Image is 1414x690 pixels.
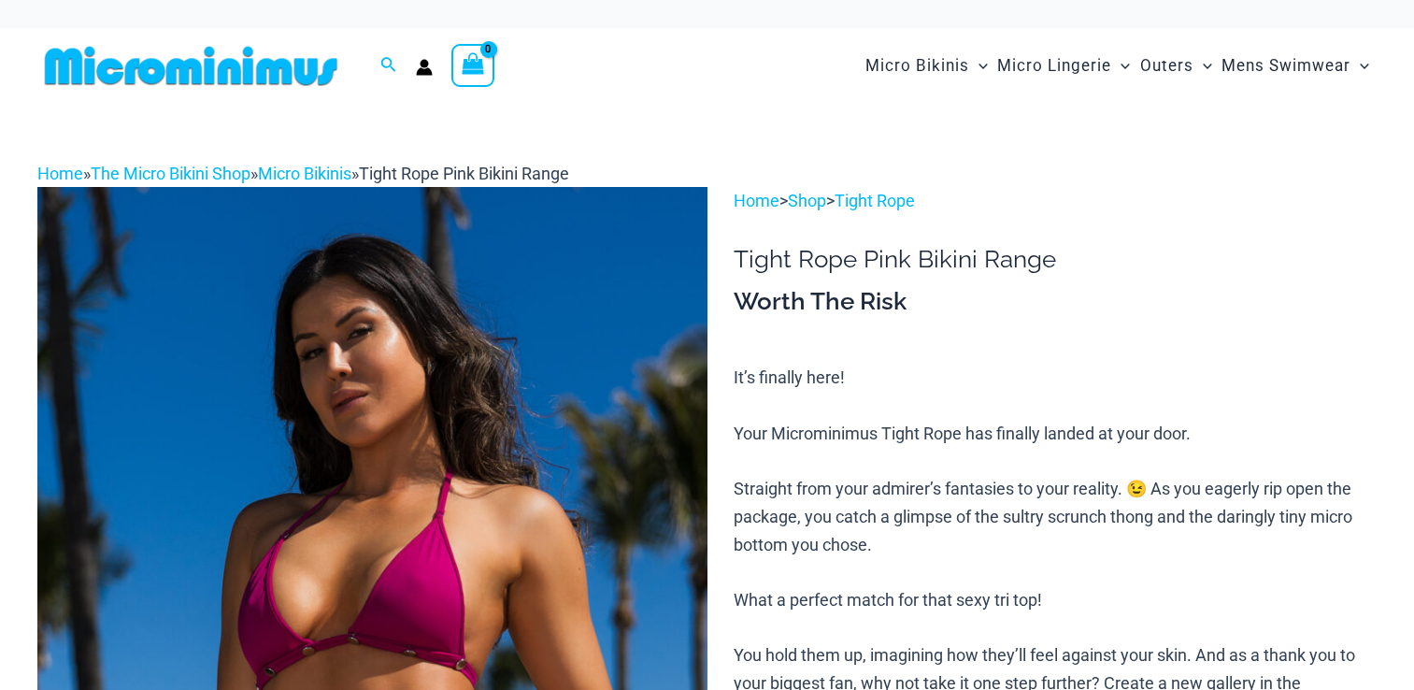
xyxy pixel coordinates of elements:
[734,286,1377,318] h3: Worth The Risk
[734,187,1377,215] p: > >
[997,42,1111,90] span: Micro Lingerie
[734,191,779,210] a: Home
[1135,37,1217,94] a: OutersMenu ToggleMenu Toggle
[258,164,351,183] a: Micro Bikinis
[1140,42,1193,90] span: Outers
[788,191,826,210] a: Shop
[734,245,1377,274] h1: Tight Rope Pink Bikini Range
[835,191,915,210] a: Tight Rope
[37,164,569,183] span: » » »
[1221,42,1350,90] span: Mens Swimwear
[359,164,569,183] span: Tight Rope Pink Bikini Range
[1193,42,1212,90] span: Menu Toggle
[865,42,969,90] span: Micro Bikinis
[969,42,988,90] span: Menu Toggle
[1350,42,1369,90] span: Menu Toggle
[416,59,433,76] a: Account icon link
[91,164,250,183] a: The Micro Bikini Shop
[1111,42,1130,90] span: Menu Toggle
[861,37,993,94] a: Micro BikinisMenu ToggleMenu Toggle
[37,45,345,87] img: MM SHOP LOGO FLAT
[993,37,1135,94] a: Micro LingerieMenu ToggleMenu Toggle
[451,44,494,87] a: View Shopping Cart, empty
[37,164,83,183] a: Home
[858,35,1377,97] nav: Site Navigation
[1217,37,1374,94] a: Mens SwimwearMenu ToggleMenu Toggle
[380,54,397,78] a: Search icon link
